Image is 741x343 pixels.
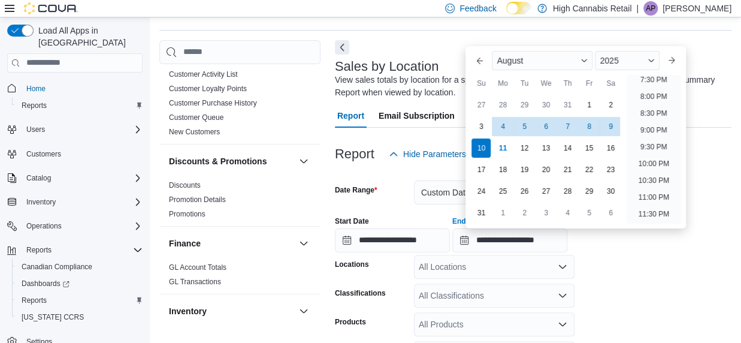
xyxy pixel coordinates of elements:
div: day-9 [601,117,620,136]
button: Operations [22,219,66,233]
div: day-31 [558,95,577,115]
a: [US_STATE] CCRS [17,310,89,324]
a: Promotions [169,210,205,218]
span: Users [22,122,143,137]
input: Press the down key to enter a popover containing a calendar. Press the escape key to close the po... [452,228,567,252]
button: Finance [169,237,294,249]
button: Next [335,40,349,55]
button: Inventory [22,195,61,209]
label: Products [335,317,366,327]
label: Date Range [335,185,377,195]
span: Reports [22,296,47,305]
div: day-6 [601,203,620,222]
li: 9:30 PM [636,140,672,154]
span: Washington CCRS [17,310,143,324]
li: 8:00 PM [636,89,672,104]
div: day-15 [579,139,598,158]
span: Hide Parameters [403,148,466,160]
a: Customer Purchase History [169,99,257,107]
button: Catalog [2,170,147,186]
div: day-2 [601,95,620,115]
li: 11:00 PM [633,190,673,204]
span: Report [337,104,364,128]
div: day-2 [515,203,534,222]
div: Su [471,74,491,93]
input: Dark Mode [506,2,531,14]
h3: Finance [169,237,201,249]
a: New Customers [169,128,220,136]
label: Start Date [335,216,369,226]
h3: Report [335,147,374,161]
div: View sales totals by location for a specified date range. This report is equivalent to the Sales ... [335,74,725,99]
button: Inventory [297,304,311,318]
button: Reports [12,97,147,114]
div: day-8 [579,117,598,136]
div: day-26 [515,182,534,201]
div: day-1 [493,203,512,222]
div: day-11 [493,139,512,158]
h3: Discounts & Promotions [169,155,267,167]
div: Customer [159,67,320,144]
span: Reports [22,101,47,110]
span: Customer Purchase History [169,98,257,108]
a: Discounts [169,181,201,189]
div: day-30 [536,95,555,115]
div: day-16 [601,139,620,158]
li: 8:30 PM [636,106,672,121]
span: Customers [26,149,61,159]
button: Users [22,122,50,137]
span: Catalog [22,171,143,185]
button: Next month [662,51,681,70]
div: day-12 [515,139,534,158]
div: day-5 [579,203,598,222]
input: Press the down key to open a popover containing a calendar. [335,228,450,252]
div: day-27 [471,95,491,115]
div: day-4 [558,203,577,222]
span: Inventory [22,195,143,209]
div: day-30 [601,182,620,201]
div: day-29 [515,95,534,115]
label: Locations [335,260,369,269]
span: AP [646,1,655,16]
div: day-17 [471,160,491,179]
span: Home [22,81,143,96]
div: day-24 [471,182,491,201]
li: 7:30 PM [636,73,672,87]
span: Promotions [169,209,205,219]
div: Discounts & Promotions [159,178,320,226]
button: Open list of options [558,320,567,329]
button: Home [2,80,147,97]
button: Customers [2,145,147,163]
div: day-6 [536,117,555,136]
span: Email Subscription [379,104,455,128]
div: day-31 [471,203,491,222]
span: GL Account Totals [169,263,226,272]
div: We [536,74,555,93]
a: Dashboards [17,276,74,291]
label: End Date [452,216,483,226]
span: Catalog [26,173,51,183]
p: | [636,1,639,16]
button: Finance [297,236,311,251]
div: day-4 [493,117,512,136]
a: Promotion Details [169,195,226,204]
div: Mo [493,74,512,93]
div: Tu [515,74,534,93]
div: day-13 [536,139,555,158]
button: Inventory [169,305,294,317]
div: Fr [579,74,598,93]
span: Home [26,84,46,94]
button: Open list of options [558,262,567,272]
span: 2025 [600,56,618,65]
button: Previous Month [470,51,489,70]
span: Reports [22,243,143,257]
button: [US_STATE] CCRS [12,309,147,326]
div: day-3 [536,203,555,222]
span: Discounts [169,180,201,190]
span: Canadian Compliance [22,262,92,272]
img: Cova [24,2,78,14]
div: Th [558,74,577,93]
div: day-21 [558,160,577,179]
a: GL Transactions [169,278,221,286]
